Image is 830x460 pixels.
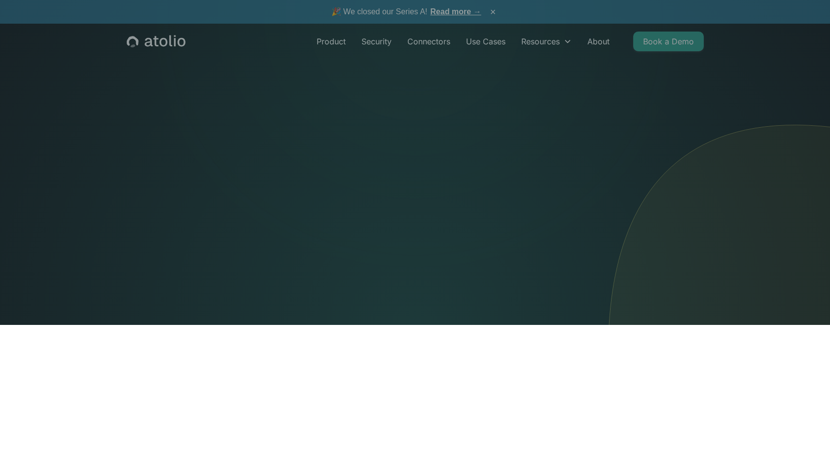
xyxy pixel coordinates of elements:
a: Connectors [399,32,458,51]
a: Use Cases [458,32,513,51]
span: 🎉 We closed our Series A! [331,6,481,18]
a: About [579,32,617,51]
a: Read more → [431,7,481,16]
a: Product [309,32,354,51]
button: × [487,6,499,17]
a: Book a Demo [633,32,704,51]
div: Resources [521,35,560,47]
div: Resources [513,32,579,51]
a: home [127,35,185,48]
a: Security [354,32,399,51]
